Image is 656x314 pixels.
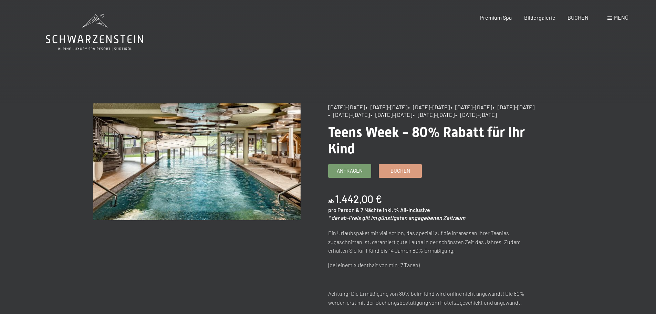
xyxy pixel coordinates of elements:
[328,289,536,307] p: Achtung: Die Ermäßigung von 80% beim Kind wird online nicht angewandt! Die 80% werden erst mit de...
[450,104,492,110] span: • [DATE]–[DATE]
[480,14,512,21] a: Premium Spa
[408,104,450,110] span: • [DATE]–[DATE]
[568,14,589,21] a: BUCHEN
[328,206,360,213] span: pro Person &
[335,193,382,205] b: 1.442,00 €
[328,214,465,221] em: * der ab-Preis gilt im günstigsten angegebenen Zeitraum
[328,261,536,270] p: (bei einem Aufenthalt von min. 7 Tagen)
[328,104,365,110] span: [DATE]–[DATE]
[328,124,525,157] span: Teens Week - 80% Rabatt für Ihr Kind
[371,111,412,118] span: • [DATE]–[DATE]
[379,164,421,178] a: Buchen
[93,103,301,220] img: Teens Week - 80% Rabatt für Ihr Kind
[328,229,536,255] p: Ein Urlaubspaket mit viel Action, das speziell auf die Interessen Ihrer Teenies zugeschnitten ist...
[328,111,370,118] span: • [DATE]–[DATE]
[328,197,334,204] span: ab
[329,164,371,178] a: Anfragen
[413,111,455,118] span: • [DATE]–[DATE]
[383,206,430,213] span: inkl. ¾ All-Inclusive
[337,167,363,174] span: Anfragen
[493,104,534,110] span: • [DATE]–[DATE]
[361,206,382,213] span: 7 Nächte
[524,14,555,21] a: Bildergalerie
[366,104,407,110] span: • [DATE]–[DATE]
[455,111,497,118] span: • [DATE]–[DATE]
[391,167,410,174] span: Buchen
[614,14,628,21] span: Menü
